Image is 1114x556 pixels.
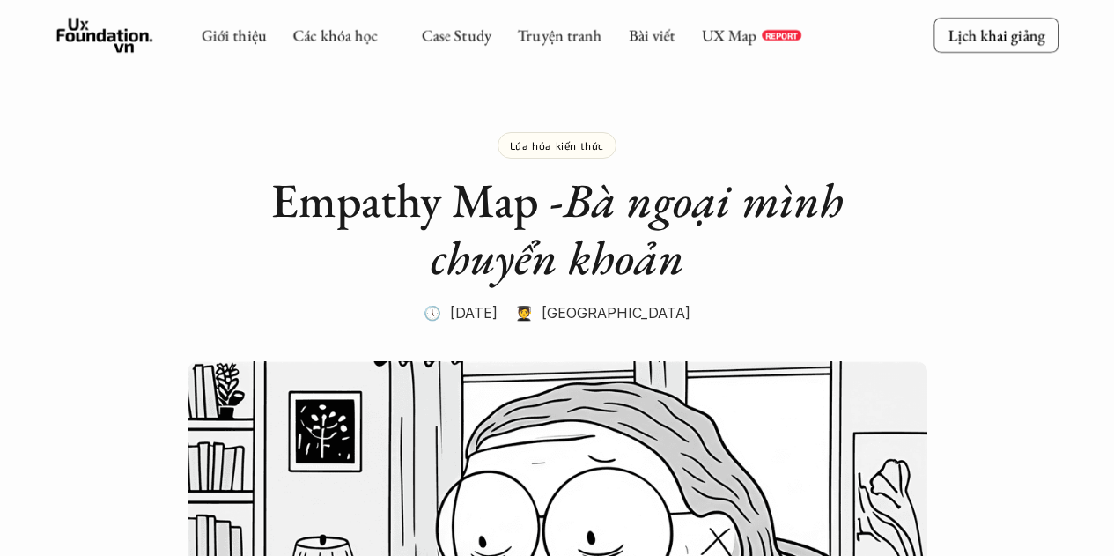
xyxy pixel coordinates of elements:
[205,172,910,286] h1: Empathy Map -
[764,30,797,41] p: REPORT
[701,25,756,45] a: UX Map
[421,25,491,45] a: Case Study
[515,300,690,326] p: 🧑‍🎓 [GEOGRAPHIC_DATA]
[933,18,1059,52] a: Lịch khai giảng
[292,25,377,45] a: Các khóa học
[517,25,601,45] a: Truyện tranh
[510,139,604,152] p: Lúa hóa kiến thức
[201,25,266,45] a: Giới thiệu
[761,30,800,41] a: REPORT
[431,169,854,288] em: Bà ngoại mình chuyển khoản
[628,25,675,45] a: Bài viết
[424,300,498,326] p: 🕔 [DATE]
[948,25,1044,45] p: Lịch khai giảng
